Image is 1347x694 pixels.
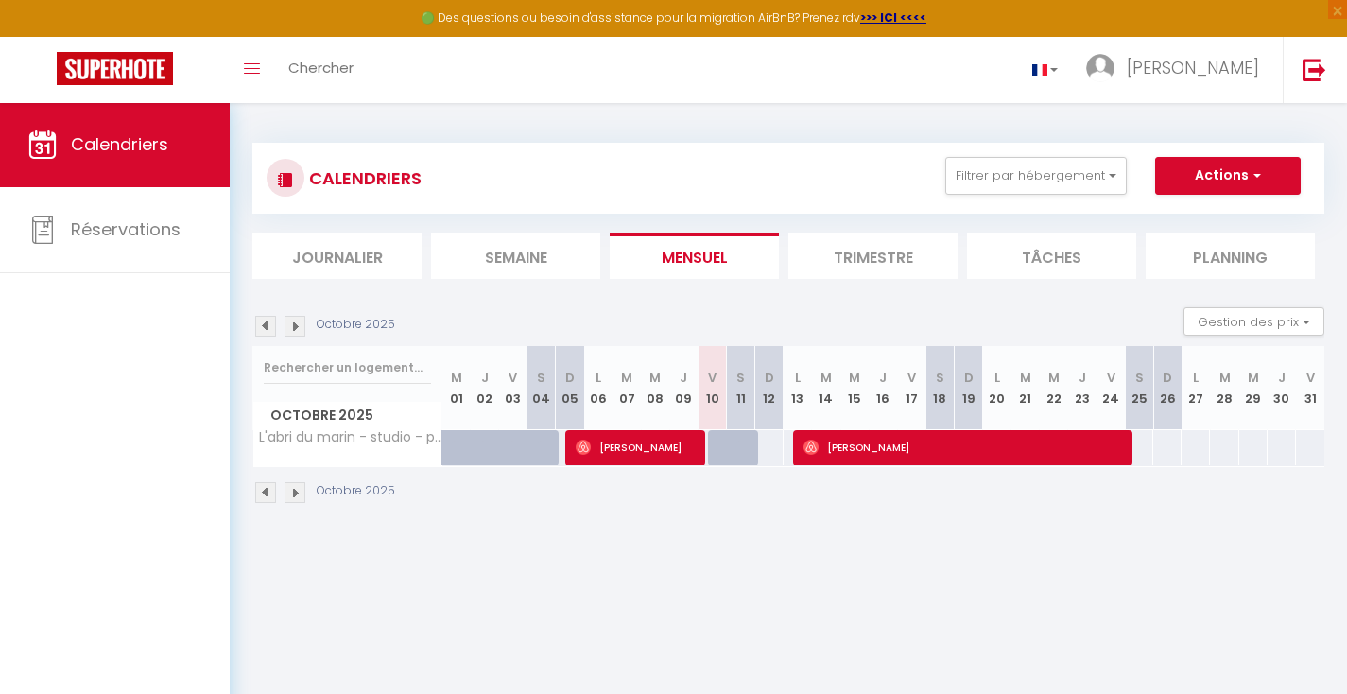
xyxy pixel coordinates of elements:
[1146,233,1315,279] li: Planning
[803,429,1125,465] span: [PERSON_NAME]
[784,346,812,430] th: 13
[71,132,168,156] span: Calendriers
[1268,346,1296,430] th: 30
[317,482,395,500] p: Octobre 2025
[499,346,527,430] th: 03
[509,369,517,387] abbr: V
[1182,346,1210,430] th: 27
[527,346,556,430] th: 04
[860,9,926,26] a: >>> ICI <<<<
[252,233,422,279] li: Journalier
[669,346,698,430] th: 09
[964,369,974,387] abbr: D
[610,233,779,279] li: Mensuel
[613,346,641,430] th: 07
[1183,307,1324,336] button: Gestion des prix
[994,369,1000,387] abbr: L
[317,316,395,334] p: Octobre 2025
[795,369,801,387] abbr: L
[641,346,669,430] th: 08
[621,369,632,387] abbr: M
[1097,346,1125,430] th: 24
[869,346,897,430] th: 16
[71,217,181,241] span: Réservations
[584,346,613,430] th: 06
[1296,346,1324,430] th: 31
[1306,369,1315,387] abbr: V
[736,369,745,387] abbr: S
[442,346,471,430] th: 01
[967,233,1136,279] li: Tâches
[556,346,584,430] th: 05
[954,346,982,430] th: 19
[57,52,173,85] img: Super Booking
[1135,369,1144,387] abbr: S
[1163,369,1172,387] abbr: D
[1011,346,1040,430] th: 21
[1303,58,1326,81] img: logout
[680,369,687,387] abbr: J
[708,369,717,387] abbr: V
[765,369,774,387] abbr: D
[1193,369,1199,387] abbr: L
[1048,369,1060,387] abbr: M
[565,369,575,387] abbr: D
[897,346,925,430] th: 17
[264,351,431,385] input: Rechercher un logement...
[288,58,354,78] span: Chercher
[1248,369,1259,387] abbr: M
[256,430,445,444] span: L'abri du marin - studio - piscine, parking, wifi
[727,346,755,430] th: 11
[1239,346,1268,430] th: 29
[451,369,462,387] abbr: M
[1210,346,1238,430] th: 28
[253,402,441,429] span: Octobre 2025
[1079,369,1086,387] abbr: J
[698,346,726,430] th: 10
[1153,346,1182,430] th: 26
[481,369,489,387] abbr: J
[849,369,860,387] abbr: M
[936,369,944,387] abbr: S
[1020,369,1031,387] abbr: M
[1127,56,1259,79] span: [PERSON_NAME]
[537,369,545,387] abbr: S
[471,346,499,430] th: 02
[576,429,699,465] span: [PERSON_NAME]
[596,369,601,387] abbr: L
[1107,369,1115,387] abbr: V
[1086,54,1114,82] img: ...
[879,369,887,387] abbr: J
[945,157,1127,195] button: Filtrer par hébergement
[1068,346,1097,430] th: 23
[1040,346,1068,430] th: 22
[755,346,784,430] th: 12
[1125,346,1153,430] th: 25
[907,369,916,387] abbr: V
[649,369,661,387] abbr: M
[1155,157,1301,195] button: Actions
[431,233,600,279] li: Semaine
[1278,369,1286,387] abbr: J
[925,346,954,430] th: 18
[788,233,958,279] li: Trimestre
[812,346,840,430] th: 14
[274,37,368,103] a: Chercher
[1219,369,1231,387] abbr: M
[1072,37,1283,103] a: ... [PERSON_NAME]
[983,346,1011,430] th: 20
[820,369,832,387] abbr: M
[304,157,422,200] h3: CALENDRIERS
[840,346,869,430] th: 15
